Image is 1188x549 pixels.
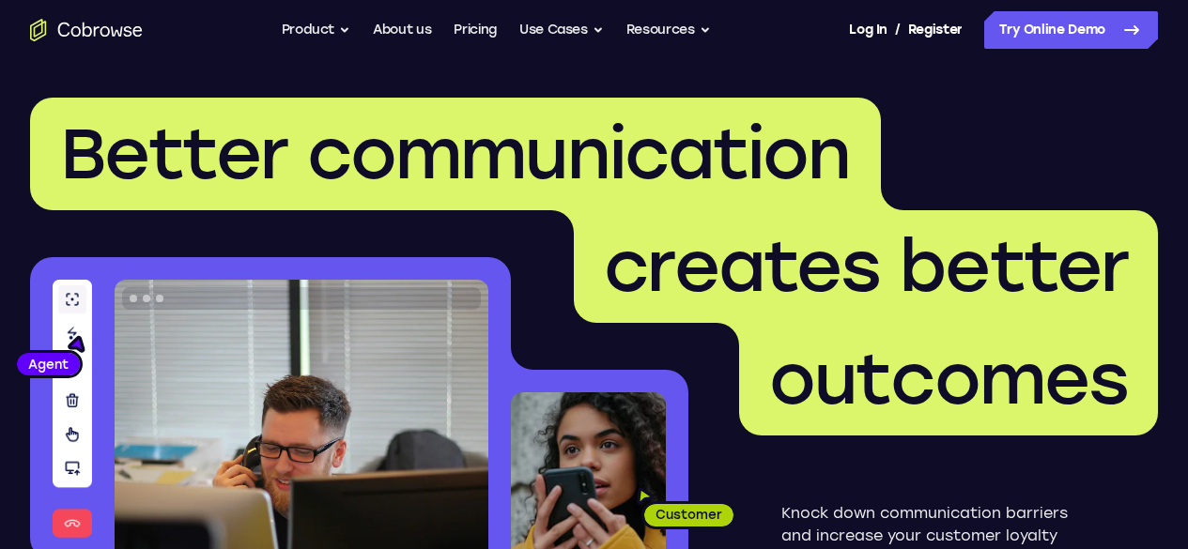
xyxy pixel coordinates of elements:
a: Try Online Demo [984,11,1158,49]
a: Register [908,11,963,49]
span: outcomes [769,337,1128,421]
a: Log In [849,11,887,49]
a: Pricing [454,11,497,49]
a: Go to the home page [30,19,143,41]
span: creates better [604,224,1128,309]
span: / [895,19,901,41]
button: Use Cases [519,11,604,49]
button: Resources [626,11,711,49]
span: Better communication [60,112,851,196]
a: About us [373,11,431,49]
button: Product [282,11,351,49]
